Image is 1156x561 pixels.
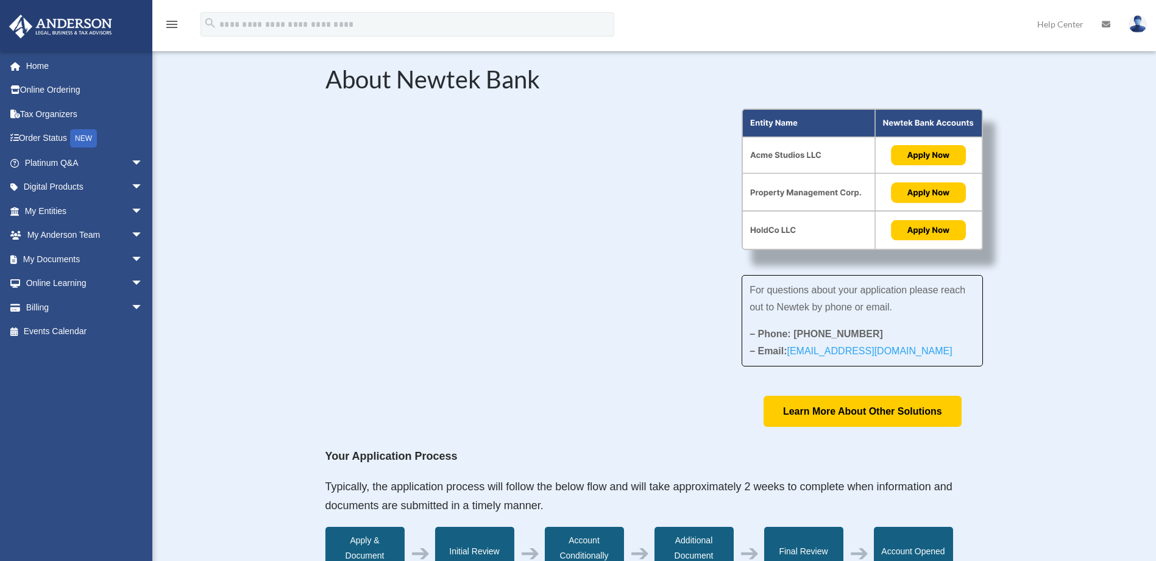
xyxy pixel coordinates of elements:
[9,175,161,199] a: Digital Productsarrow_drop_down
[131,199,155,224] span: arrow_drop_down
[740,546,759,561] div: ➔
[9,271,161,296] a: Online Learningarrow_drop_down
[1129,15,1147,33] img: User Pic
[325,481,952,512] span: Typically, the application process will follow the below flow and will take approximately 2 weeks...
[9,295,161,320] a: Billingarrow_drop_down
[325,450,458,462] strong: Your Application Process
[9,199,161,223] a: My Entitiesarrow_drop_down
[9,320,161,344] a: Events Calendar
[131,271,155,296] span: arrow_drop_down
[131,151,155,176] span: arrow_drop_down
[9,223,161,248] a: My Anderson Teamarrow_drop_down
[520,546,540,561] div: ➔
[131,247,155,272] span: arrow_drop_down
[131,175,155,200] span: arrow_drop_down
[9,247,161,271] a: My Documentsarrow_drop_down
[750,285,965,312] span: For questions about your application please reach out to Newtek by phone or email.
[750,346,952,356] strong: – Email:
[750,329,883,339] strong: – Phone: [PHONE_NUMBER]
[70,129,97,148] div: NEW
[787,346,952,362] a: [EMAIL_ADDRESS][DOMAIN_NAME]
[165,21,179,32] a: menu
[764,396,962,427] a: Learn More About Other Solutions
[131,295,155,320] span: arrow_drop_down
[5,15,116,38] img: Anderson Advisors Platinum Portal
[9,102,161,126] a: Tax Organizers
[630,546,650,561] div: ➔
[204,16,217,30] i: search
[131,223,155,248] span: arrow_drop_down
[411,546,430,561] div: ➔
[165,17,179,32] i: menu
[9,78,161,102] a: Online Ordering
[325,67,984,98] h2: About Newtek Bank
[9,151,161,175] a: Platinum Q&Aarrow_drop_down
[9,126,161,151] a: Order StatusNEW
[325,109,706,323] iframe: NewtekOne and Newtek Bank's Partnership with Anderson Advisors
[849,546,869,561] div: ➔
[9,54,161,78] a: Home
[742,109,983,250] img: About Partnership Graphic (3)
